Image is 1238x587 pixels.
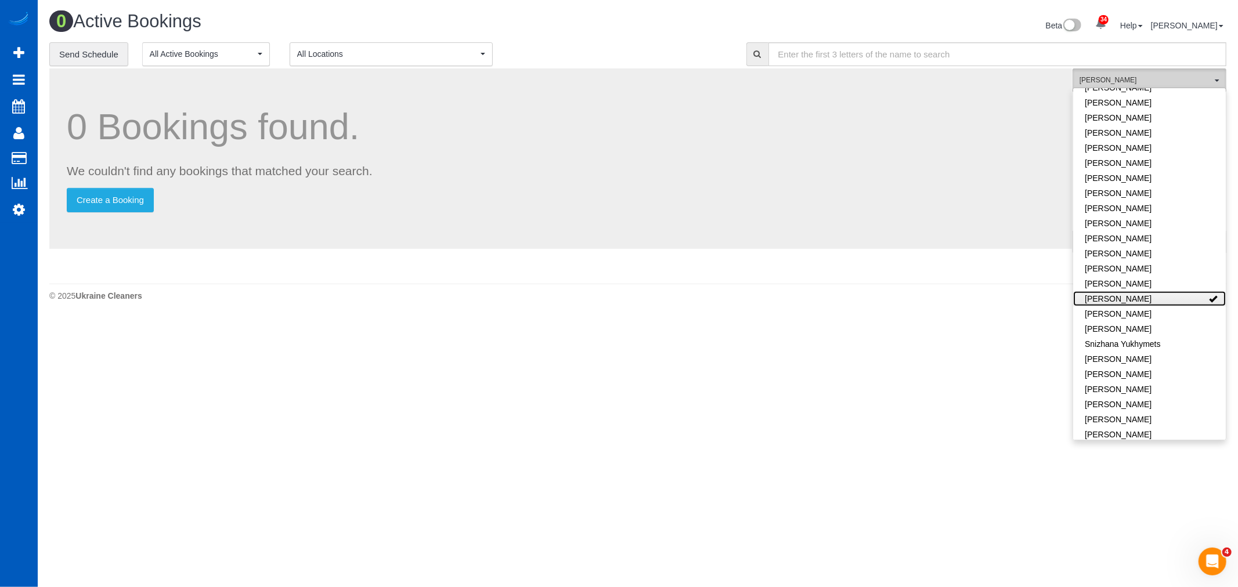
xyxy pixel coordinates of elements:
a: [PERSON_NAME] [1073,246,1226,261]
ol: All Teams [1073,68,1226,86]
button: All Locations [290,42,493,66]
img: Automaid Logo [7,12,30,28]
a: [PERSON_NAME] [1073,201,1226,216]
a: 34 [1089,12,1112,37]
a: [PERSON_NAME] [1073,276,1226,291]
a: [PERSON_NAME] [1073,140,1226,155]
img: New interface [1062,19,1081,34]
span: 34 [1099,15,1109,24]
a: [PERSON_NAME] [1073,171,1226,186]
div: © 2025 [49,290,1226,302]
a: Create a Booking [67,188,154,212]
a: Beta [1046,21,1082,30]
span: 0 [49,10,73,32]
a: [PERSON_NAME] [1073,110,1226,125]
span: [PERSON_NAME] [1080,75,1212,85]
a: [PERSON_NAME] [1073,427,1226,442]
a: Send Schedule [49,42,128,67]
p: We couldn't find any bookings that matched your search. [67,162,1055,179]
h1: 0 Bookings found. [67,107,1055,147]
a: [PERSON_NAME] [1073,291,1226,306]
a: [PERSON_NAME] [1073,261,1226,276]
a: Snizhana Yukhymets [1073,336,1226,352]
a: [PERSON_NAME] [1073,231,1226,246]
input: Enter the first 3 letters of the name to search [768,42,1227,66]
strong: Ukraine Cleaners [75,291,142,300]
h1: Active Bookings [49,12,629,31]
a: Help [1120,21,1143,30]
a: [PERSON_NAME] [1073,382,1226,397]
span: 4 [1222,548,1232,557]
a: [PERSON_NAME] [1073,155,1226,171]
a: [PERSON_NAME] [1073,352,1226,367]
button: All Active Bookings [142,42,270,66]
a: [PERSON_NAME] [1073,186,1226,201]
a: [PERSON_NAME] [1073,412,1226,427]
a: [PERSON_NAME] [1073,321,1226,336]
a: [PERSON_NAME] [1073,397,1226,412]
span: All Active Bookings [150,48,255,60]
a: [PERSON_NAME] [1073,95,1226,110]
span: All Locations [297,48,478,60]
a: [PERSON_NAME] [1073,125,1226,140]
a: [PERSON_NAME] [1151,21,1223,30]
iframe: Intercom live chat [1199,548,1226,575]
a: [PERSON_NAME] [1073,367,1226,382]
a: [PERSON_NAME] [1073,216,1226,231]
button: [PERSON_NAME] [1073,68,1226,92]
a: [PERSON_NAME] [1073,306,1226,321]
